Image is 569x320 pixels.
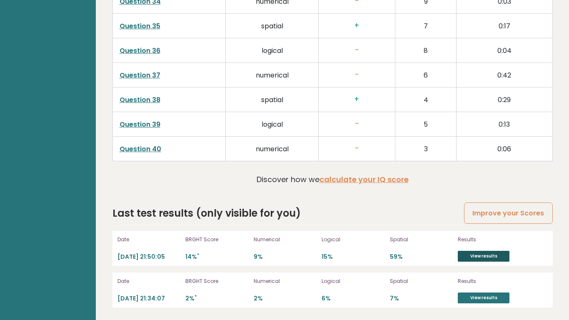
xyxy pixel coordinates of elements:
p: BRGHT Score [185,236,249,243]
p: 6% [322,295,385,302]
p: Numerical [254,277,317,285]
td: 8 [395,38,457,62]
td: 0:17 [457,13,552,38]
p: 9% [254,253,317,261]
td: logical [226,112,318,136]
p: 7% [390,295,453,302]
h3: + [325,21,389,30]
p: Date [117,277,181,285]
a: View results [458,292,509,303]
a: View results [458,251,509,262]
td: 6 [395,62,457,87]
p: 59% [390,253,453,261]
p: Results [458,277,545,285]
p: BRGHT Score [185,277,249,285]
p: [DATE] 21:34:07 [117,295,181,302]
p: 14% [185,253,249,261]
td: 5 [395,112,457,136]
p: 2% [254,295,317,302]
p: [DATE] 21:50:05 [117,253,181,261]
td: 0:06 [457,136,552,161]
h3: - [325,120,389,128]
h3: - [325,46,389,55]
a: Improve your Scores [464,202,552,224]
h3: - [325,144,389,153]
td: 7 [395,13,457,38]
h2: Last test results (only visible for you) [112,206,301,221]
td: numerical [226,136,318,161]
td: numerical [226,62,318,87]
a: Question 35 [120,21,160,31]
a: Question 38 [120,95,160,105]
p: Spatial [390,236,453,243]
a: Question 37 [120,70,160,80]
p: 2% [185,295,249,302]
p: Numerical [254,236,317,243]
p: Logical [322,277,385,285]
a: calculate your IQ score [319,174,409,185]
td: 0:13 [457,112,552,136]
td: logical [226,38,318,62]
a: Question 36 [120,46,160,55]
h3: - [325,70,389,79]
p: Results [458,236,545,243]
td: spatial [226,87,318,112]
p: Date [117,236,181,243]
td: 0:04 [457,38,552,62]
p: 15% [322,253,385,261]
p: Logical [322,236,385,243]
td: spatial [226,13,318,38]
a: Question 40 [120,144,161,154]
h3: + [325,95,389,104]
td: 0:29 [457,87,552,112]
a: Question 39 [120,120,160,129]
td: 3 [395,136,457,161]
p: Spatial [390,277,453,285]
p: Discover how we [257,174,409,185]
td: 4 [395,87,457,112]
td: 0:42 [457,62,552,87]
